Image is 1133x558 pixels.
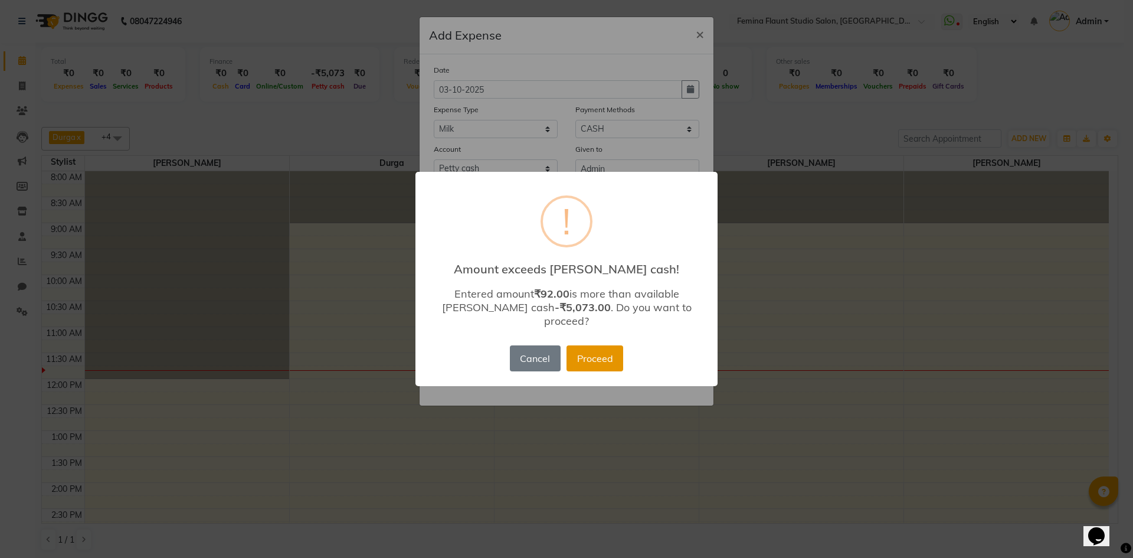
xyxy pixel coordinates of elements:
[534,287,569,301] b: ₹92.00
[415,253,718,276] h2: Amount exceeds [PERSON_NAME] cash!
[566,345,623,371] button: Proceed
[510,345,561,371] button: Cancel
[1083,511,1121,546] iframe: chat widget
[562,198,571,245] div: !
[433,287,700,328] div: Entered amount is more than available [PERSON_NAME] cash . Do you want to proceed?
[555,301,611,314] b: -₹5,073.00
